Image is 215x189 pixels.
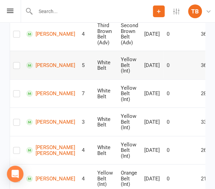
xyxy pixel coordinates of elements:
a: [PERSON_NAME] [26,176,76,182]
td: White Belt [94,108,118,136]
td: 0 [164,17,198,51]
td: 0 [164,51,198,79]
td: Yellow Belt (Int) [118,136,141,165]
td: [DATE] [141,17,164,51]
input: Search... [33,7,153,16]
td: 4 [79,136,94,165]
td: 0 [164,108,198,136]
a: [PERSON_NAME] [26,31,76,37]
div: Open Intercom Messenger [7,166,23,182]
td: 0 [164,136,198,165]
a: [PERSON_NAME] [26,90,76,97]
td: 4 [79,17,94,51]
td: Yellow Belt (Int) [118,51,141,79]
td: 0 [164,79,198,108]
td: White Belt [94,79,118,108]
td: 7 [79,79,94,108]
td: [DATE] [141,136,164,165]
td: Second Brown Belt (Adv) [118,17,141,51]
td: 3 [79,108,94,136]
td: Yellow Belt (Int) [118,108,141,136]
td: Third Brown Belt (Adv) [94,17,118,51]
td: [DATE] [141,51,164,79]
td: 5 [79,51,94,79]
a: [PERSON_NAME] [26,62,76,69]
a: [PERSON_NAME] [26,119,76,125]
a: [PERSON_NAME] [PERSON_NAME] [26,145,76,156]
td: [DATE] [141,108,164,136]
div: TB [188,4,202,18]
td: White Belt [94,51,118,79]
td: White Belt [94,136,118,165]
td: [DATE] [141,79,164,108]
td: Yellow Belt (Int) [118,79,141,108]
